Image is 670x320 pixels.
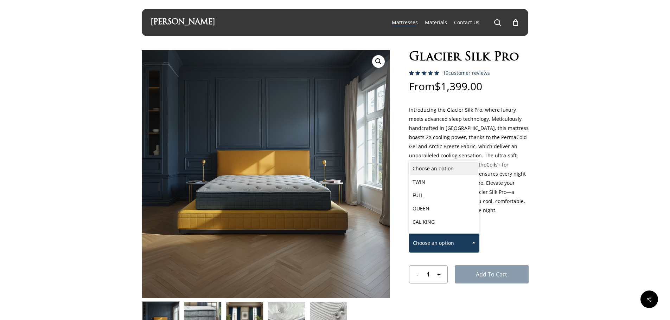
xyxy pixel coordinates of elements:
h1: Glacier Silk Pro [409,50,529,65]
li: FULL [410,189,478,202]
p: Introducing the Glacier Silk Pro, where luxury meets advanced sleep technology. Meticulously hand... [409,105,529,222]
iframe: Secure express checkout frame [416,292,522,312]
a: Contact Us [454,19,479,26]
a: Cart [512,19,519,26]
span: 18 [409,71,416,82]
input: + [435,266,447,283]
span: 19 [443,70,448,76]
div: Rated 5.00 out of 5 [409,71,439,76]
span: Choose an option [409,234,479,253]
input: Product quantity [421,266,435,283]
li: Choose an option [410,162,478,175]
button: Add to cart [455,265,529,283]
nav: Main Menu [388,9,519,36]
a: Materials [425,19,447,26]
li: TWIN [410,175,478,189]
span: Choose an option [409,236,479,250]
a: [PERSON_NAME] [151,19,215,26]
li: CAL KING [410,215,478,229]
bdi: 1,399.00 [435,79,482,93]
li: QUEEN [410,202,478,215]
input: - [409,266,422,283]
span: Rated out of 5 based on customer ratings [409,71,439,105]
li: EASTERN KING [410,229,478,242]
a: View full-screen image gallery [372,55,385,68]
span: $ [435,79,441,93]
a: 19customer reviews [443,70,490,76]
a: Mattresses [392,19,418,26]
p: From [409,81,529,105]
